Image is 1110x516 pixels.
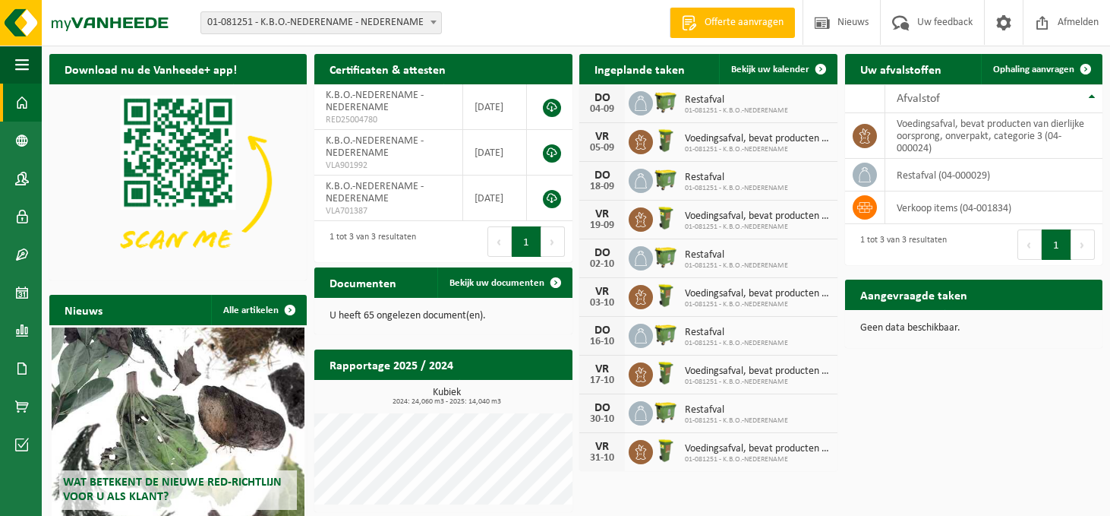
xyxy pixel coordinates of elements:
[326,114,451,126] span: RED25004780
[587,286,617,298] div: VR
[653,166,679,192] img: WB-1100-HPE-GN-50
[587,182,617,192] div: 18-09
[587,92,617,104] div: DO
[587,247,617,259] div: DO
[463,176,527,221] td: [DATE]
[587,298,617,309] div: 03-10
[512,226,541,257] button: 1
[459,379,571,410] a: Bekijk rapportage
[1042,230,1071,260] button: 1
[685,288,829,300] span: Voedingsafval, bevat producten van dierlijke oorsprong, onverpakt, categorie 3
[885,159,1102,192] td: restafval (04-000029)
[587,453,617,464] div: 31-10
[587,363,617,375] div: VR
[653,89,679,115] img: WB-1100-HPE-GN-50
[587,131,617,143] div: VR
[587,104,617,115] div: 04-09
[719,54,836,84] a: Bekijk uw kalender
[326,90,424,113] span: K.B.O.-NEDERENAME - NEDERENAME
[587,402,617,414] div: DO
[670,8,795,38] a: Offerte aanvragen
[49,295,118,324] h2: Nieuws
[653,360,679,386] img: WB-0060-HPE-GN-50
[653,205,679,231] img: WB-0060-HPE-GN-50
[885,113,1102,159] td: voedingsafval, bevat producten van dierlijke oorsprong, onverpakt, categorie 3 (04-000024)
[685,172,788,184] span: Restafval
[685,443,829,455] span: Voedingsafval, bevat producten van dierlijke oorsprong, onverpakt, categorie 3
[685,249,788,261] span: Restafval
[853,228,947,261] div: 1 tot 3 van 3 resultaten
[685,184,788,193] span: 01-081251 - K.B.O.-NEDERENAME
[487,226,512,257] button: Previous
[200,11,442,34] span: 01-081251 - K.B.O.-NEDERENAME - NEDERENAME
[314,350,468,379] h2: Rapportage 2025 / 2024
[322,225,416,258] div: 1 tot 3 van 3 resultaten
[685,261,788,271] span: 01-081251 - K.B.O.-NEDERENAME
[587,169,617,182] div: DO
[685,404,788,416] span: Restafval
[653,438,679,464] img: WB-0060-HPE-GN-50
[330,311,557,321] p: U heeft 65 ongelezen document(en).
[653,321,679,347] img: WB-1100-HPE-GN-50
[685,416,788,426] span: 01-081251 - K.B.O.-NEDERENAME
[845,54,957,84] h2: Uw afvalstoffen
[322,398,572,406] span: 2024: 24,060 m3 - 2025: 14,040 m3
[201,12,441,33] span: 01-081251 - K.B.O.-NEDERENAME - NEDERENAME
[579,54,700,84] h2: Ingeplande taken
[1017,230,1042,260] button: Previous
[587,441,617,453] div: VR
[541,226,565,257] button: Next
[885,192,1102,224] td: verkoop items (04-001834)
[1071,230,1095,260] button: Next
[63,476,282,503] span: Wat betekent de nieuwe RED-richtlijn voor u als klant?
[463,84,527,130] td: [DATE]
[326,205,451,217] span: VLA701387
[49,84,307,277] img: Download de VHEPlus App
[685,366,829,378] span: Voedingsafval, bevat producten van dierlijke oorsprong, onverpakt, categorie 3
[685,94,788,106] span: Restafval
[860,323,1087,334] p: Geen data beschikbaar.
[897,93,940,105] span: Afvalstof
[587,414,617,425] div: 30-10
[587,259,617,270] div: 02-10
[587,143,617,154] div: 05-09
[587,220,617,231] div: 19-09
[653,244,679,270] img: WB-1100-HPE-GN-50
[653,399,679,425] img: WB-1100-HPE-GN-50
[685,223,829,232] span: 01-081251 - K.B.O.-NEDERENAME
[731,65,809,74] span: Bekijk uw kalender
[587,208,617,220] div: VR
[449,278,544,288] span: Bekijk uw documenten
[685,145,829,154] span: 01-081251 - K.B.O.-NEDERENAME
[326,160,451,172] span: VLA901992
[314,54,461,84] h2: Certificaten & attesten
[845,280,982,309] h2: Aangevraagde taken
[326,181,424,204] span: K.B.O.-NEDERENAME - NEDERENAME
[701,15,787,30] span: Offerte aanvragen
[49,54,252,84] h2: Download nu de Vanheede+ app!
[685,300,829,309] span: 01-081251 - K.B.O.-NEDERENAME
[685,106,788,116] span: 01-081251 - K.B.O.-NEDERENAME
[326,135,424,159] span: K.B.O.-NEDERENAME - NEDERENAME
[314,267,412,297] h2: Documenten
[685,378,829,387] span: 01-081251 - K.B.O.-NEDERENAME
[685,339,788,348] span: 01-081251 - K.B.O.-NEDERENAME
[463,130,527,176] td: [DATE]
[685,327,788,339] span: Restafval
[653,283,679,309] img: WB-0060-HPE-GN-50
[587,375,617,386] div: 17-10
[437,267,571,298] a: Bekijk uw documenten
[685,455,829,464] span: 01-081251 - K.B.O.-NEDERENAME
[993,65,1074,74] span: Ophaling aanvragen
[653,128,679,154] img: WB-0060-HPE-GN-50
[587,337,617,347] div: 16-10
[685,211,829,223] span: Voedingsafval, bevat producten van dierlijke oorsprong, onverpakt, categorie 3
[587,324,617,337] div: DO
[211,295,305,325] a: Alle artikelen
[685,133,829,145] span: Voedingsafval, bevat producten van dierlijke oorsprong, onverpakt, categorie 3
[981,54,1101,84] a: Ophaling aanvragen
[322,388,572,406] h3: Kubiek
